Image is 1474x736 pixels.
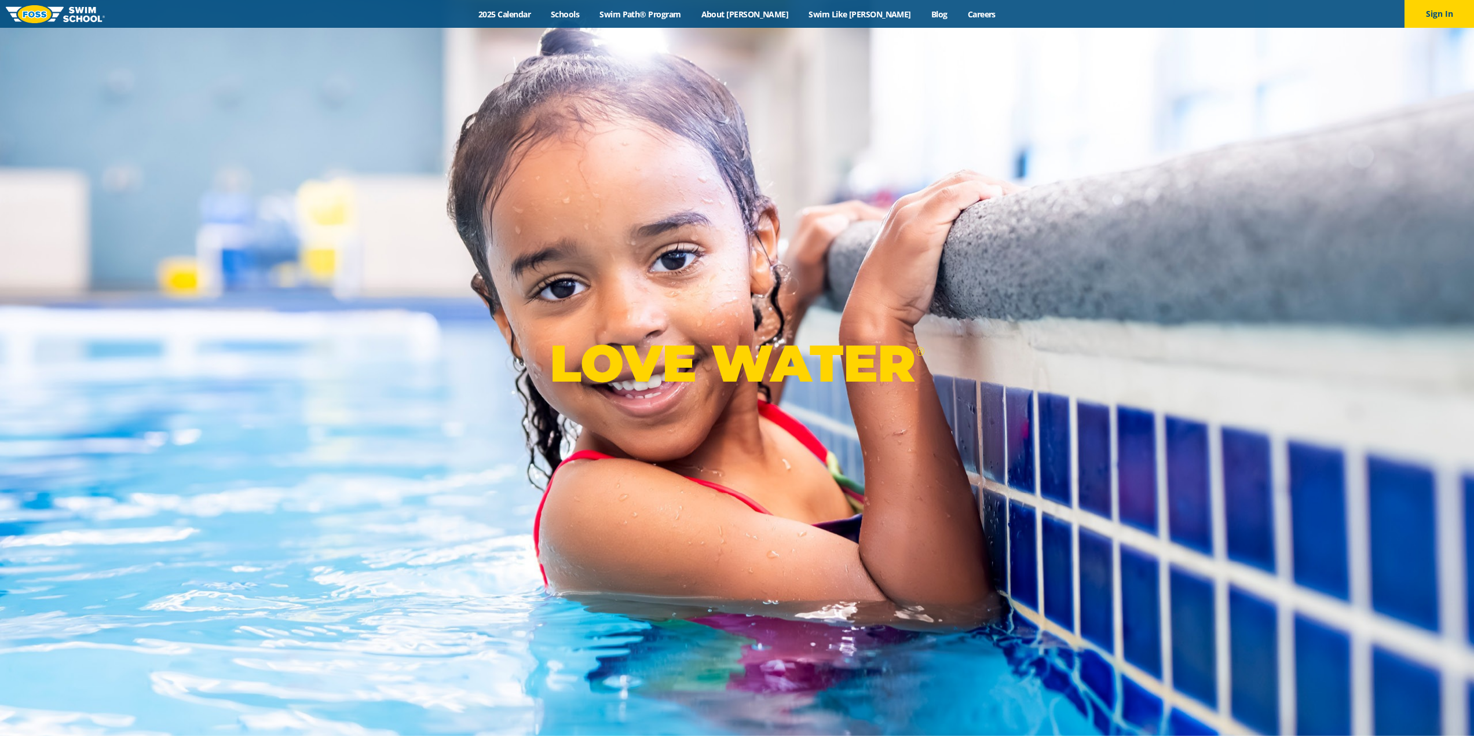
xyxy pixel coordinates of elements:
[799,9,921,20] a: Swim Like [PERSON_NAME]
[957,9,1005,20] a: Careers
[469,9,541,20] a: 2025 Calendar
[915,344,924,358] sup: ®
[6,5,105,23] img: FOSS Swim School Logo
[921,9,957,20] a: Blog
[691,9,799,20] a: About [PERSON_NAME]
[590,9,691,20] a: Swim Path® Program
[541,9,590,20] a: Schools
[550,332,924,394] p: LOVE WATER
